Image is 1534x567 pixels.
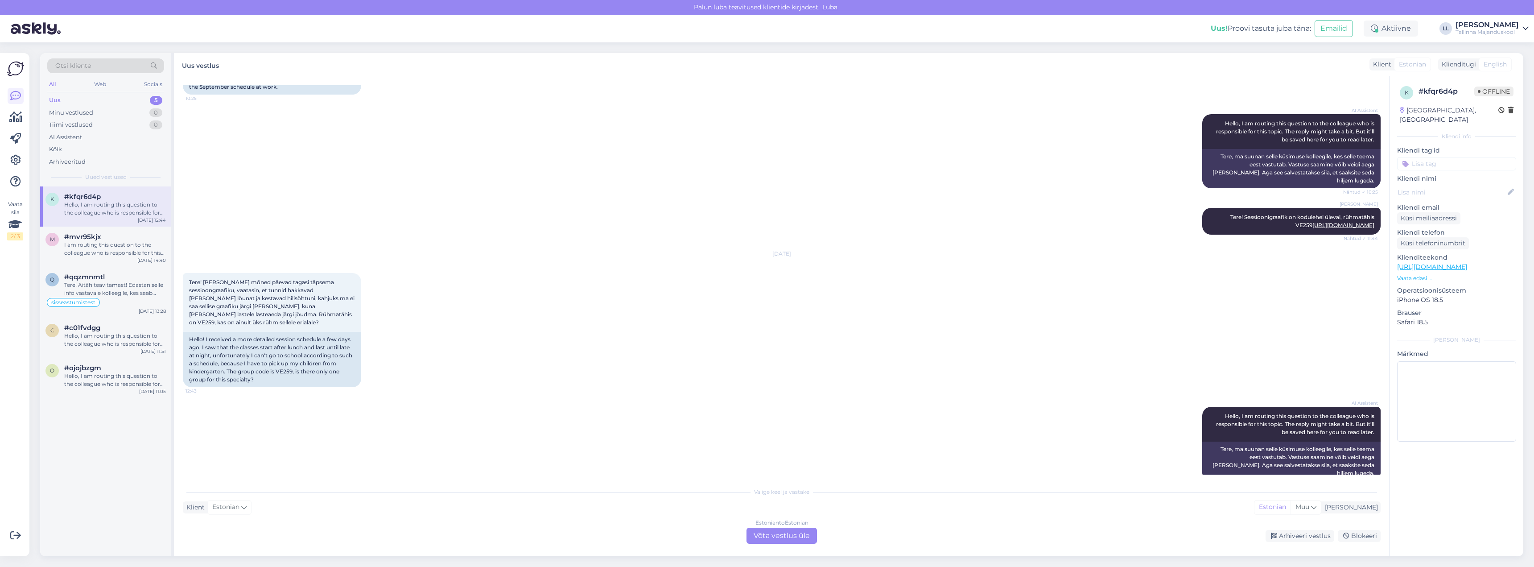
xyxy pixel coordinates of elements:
div: Kõik [49,145,62,154]
span: Muu [1295,503,1309,511]
a: [PERSON_NAME]Tallinna Majanduskool [1456,21,1529,36]
div: Tere, ma suunan selle küsimuse kolleegile, kes selle teema eest vastutab. Vastuse saamine võib ve... [1202,442,1381,481]
div: Blokeeri [1338,530,1381,542]
span: Luba [820,3,840,11]
span: k [1405,89,1409,96]
span: q [50,276,54,283]
p: Märkmed [1397,349,1516,359]
div: Hello, I am routing this question to the colleague who is responsible for this topic. The reply m... [64,372,166,388]
span: #mvr95kjx [64,233,101,241]
div: Võta vestlus üle [746,528,817,544]
div: Klienditugi [1438,60,1476,69]
p: Brauser [1397,308,1516,318]
span: Uued vestlused [85,173,127,181]
div: I am routing this question to the colleague who is responsible for this topic. The reply might ta... [64,241,166,257]
div: [DATE] [183,250,1381,258]
span: Nähtud ✓ 10:25 [1343,189,1378,195]
span: Nähtud ✓ 11:44 [1344,235,1378,242]
div: [DATE] 14:40 [137,257,166,264]
span: Hello, I am routing this question to the colleague who is responsible for this topic. The reply m... [1216,120,1376,143]
span: o [50,367,54,374]
span: k [50,196,54,203]
span: sisseastumistest [51,300,95,305]
p: Vaata edasi ... [1397,274,1516,282]
div: Küsi meiliaadressi [1397,212,1460,224]
div: Tallinna Majanduskool [1456,29,1519,36]
input: Lisa tag [1397,157,1516,170]
span: Estonian [1399,60,1426,69]
div: 5 [150,96,162,105]
div: 0 [149,108,162,117]
input: Lisa nimi [1398,187,1506,197]
p: Safari 18.5 [1397,318,1516,327]
b: Uus! [1211,24,1228,33]
div: [DATE] 12:44 [138,217,166,223]
div: All [47,79,58,90]
div: Aktiivne [1364,21,1418,37]
span: #qqzmnmtl [64,273,105,281]
span: Tere! Sessioonigraafik on kodulehel üleval, rühmatähis VE259 [1230,214,1376,228]
div: LL [1439,22,1452,35]
div: Hello, I am routing this question to the colleague who is responsible for this topic. The reply m... [64,201,166,217]
span: English [1484,60,1507,69]
div: [DATE] 13:28 [139,308,166,315]
span: Otsi kliente [55,61,91,70]
span: #kfqr6d4p [64,193,101,201]
div: # kfqr6d4p [1419,86,1474,97]
div: Estonian to Estonian [755,519,808,527]
img: Askly Logo [7,60,24,77]
div: Web [92,79,108,90]
div: Tere! Aitäh teavitamast! Edastan selle info vastavale kolleegile, kes saab sessioonigraafiku üle ... [64,281,166,297]
div: [DATE] 11:05 [139,388,166,395]
span: AI Assistent [1344,107,1378,114]
div: Socials [142,79,164,90]
div: [PERSON_NAME] [1456,21,1519,29]
span: #c01fvdgg [64,324,100,332]
span: AI Assistent [1344,400,1378,406]
button: Emailid [1315,20,1353,37]
span: m [50,236,55,243]
span: [PERSON_NAME] [1340,201,1378,207]
p: Kliendi tag'id [1397,146,1516,155]
div: [PERSON_NAME] [1397,336,1516,344]
p: Kliendi nimi [1397,174,1516,183]
p: Operatsioonisüsteem [1397,286,1516,295]
div: 0 [149,120,162,129]
span: Estonian [212,502,239,512]
div: Arhiveeritud [49,157,86,166]
div: Vaata siia [7,200,23,240]
div: Tere, ma suunan selle küsimuse kolleegile, kes selle teema eest vastutab. Vastuse saamine võib ve... [1202,149,1381,188]
a: [URL][DOMAIN_NAME] [1312,222,1374,228]
p: Kliendi email [1397,203,1516,212]
p: Kliendi telefon [1397,228,1516,237]
div: Proovi tasuta juba täna: [1211,23,1311,34]
div: Minu vestlused [49,108,93,117]
div: [PERSON_NAME] [1321,503,1378,512]
div: [GEOGRAPHIC_DATA], [GEOGRAPHIC_DATA] [1400,106,1498,124]
div: Hello, I am routing this question to the colleague who is responsible for this topic. The reply m... [64,332,166,348]
span: c [50,327,54,334]
span: 10:25 [186,95,219,102]
a: [URL][DOMAIN_NAME] [1397,263,1467,271]
div: Hello! I received a more detailed session schedule a few days ago, I saw that the classes start a... [183,332,361,387]
span: Tere! [PERSON_NAME] mõned päevad tagasi täpsema sessioongraafiku, vaatasin, et tunnid hakkavad [P... [189,279,356,326]
div: Küsi telefoninumbrit [1397,237,1469,249]
div: Estonian [1254,501,1291,514]
div: Arhiveeri vestlus [1266,530,1334,542]
div: Klient [183,503,205,512]
div: Klient [1369,60,1391,69]
div: Valige keel ja vastake [183,488,1381,496]
div: [DATE] 11:51 [140,348,166,355]
span: 12:43 [186,388,219,394]
label: Uus vestlus [182,58,219,70]
div: AI Assistent [49,133,82,142]
span: Hello, I am routing this question to the colleague who is responsible for this topic. The reply m... [1216,413,1376,435]
p: iPhone OS 18.5 [1397,295,1516,305]
span: Offline [1474,87,1513,96]
div: Tiimi vestlused [49,120,93,129]
div: 2 / 3 [7,232,23,240]
p: Klienditeekond [1397,253,1516,262]
span: #ojojbzgm [64,364,101,372]
div: Kliendi info [1397,132,1516,141]
div: Uus [49,96,61,105]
